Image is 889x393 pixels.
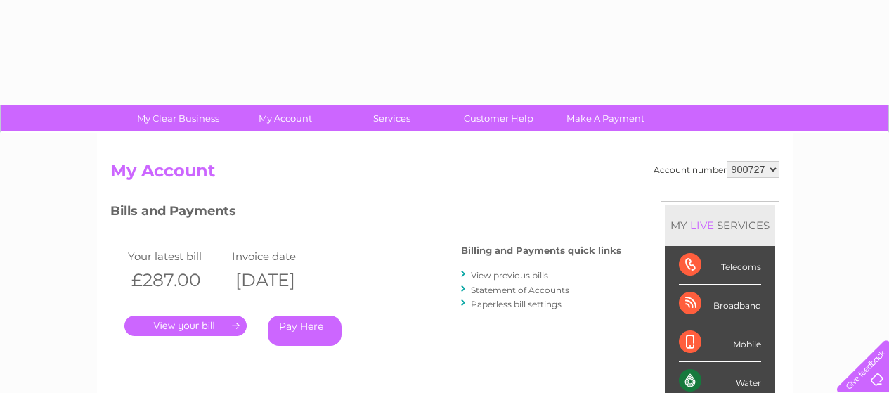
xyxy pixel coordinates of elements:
div: Broadband [679,285,761,323]
a: Customer Help [441,105,557,131]
div: Account number [654,161,779,178]
a: Paperless bill settings [471,299,562,309]
th: [DATE] [228,266,333,295]
a: Statement of Accounts [471,285,569,295]
a: Services [334,105,450,131]
a: Pay Here [268,316,342,346]
h3: Bills and Payments [110,201,621,226]
div: Telecoms [679,246,761,285]
h4: Billing and Payments quick links [461,245,621,256]
a: . [124,316,247,336]
div: MY SERVICES [665,205,775,245]
a: Make A Payment [547,105,663,131]
a: My Clear Business [120,105,236,131]
h2: My Account [110,161,779,188]
td: Invoice date [228,247,333,266]
th: £287.00 [124,266,229,295]
a: View previous bills [471,270,548,281]
a: My Account [227,105,343,131]
div: Mobile [679,323,761,362]
div: LIVE [687,219,717,232]
td: Your latest bill [124,247,229,266]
